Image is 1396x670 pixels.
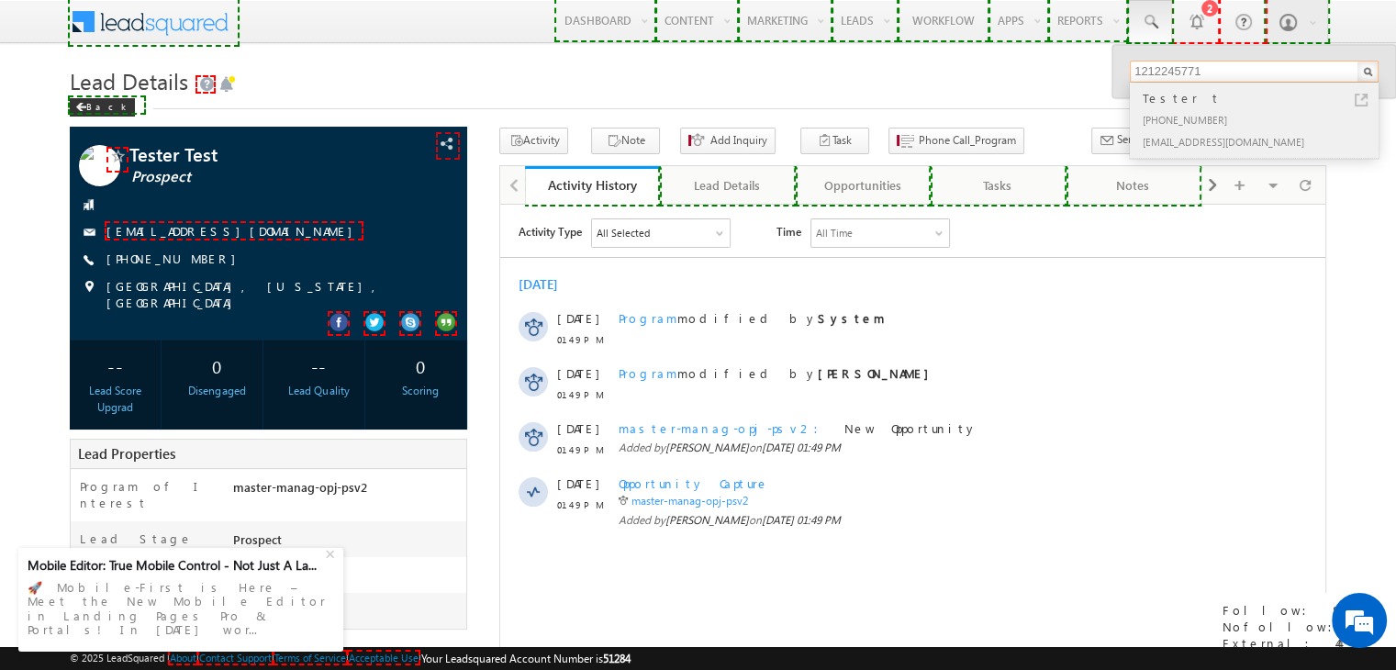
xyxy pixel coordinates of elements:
span: © 2025 LeadSquared | | | | | [70,650,631,667]
em: Start Chat [250,527,333,552]
span: Lead Properties [78,444,175,463]
button: Note [591,128,660,154]
strong: [PERSON_NAME] [318,161,438,176]
a: Tasks [931,166,1066,205]
span: master-manag-opj-psv2 [118,216,329,231]
div: Tasks [945,174,1049,196]
div: [DATE] [18,72,78,88]
span: [GEOGRAPHIC_DATA], [US_STATE], [GEOGRAPHIC_DATA] [106,278,429,311]
div: Mobile Editor: True Mobile Control - Not Just A La... [28,557,323,574]
span: Send Email [1117,131,1169,148]
a: Contact Support [199,652,272,664]
div: Lead Score Upgrad [74,383,156,416]
span: 01:49 PM [57,127,112,143]
a: Terms of Service [274,652,346,664]
div: All Time [316,20,352,37]
button: Send Email [1091,128,1178,154]
span: Added by on [118,307,723,324]
img: d_60004797649_company_0_60004797649 [31,96,77,120]
span: Time [276,14,301,41]
span: Prospect [131,168,377,186]
div: Disengaged [176,383,258,399]
button: Task [800,128,869,154]
span: Tester Test [129,145,375,163]
img: Profile photo [79,145,120,193]
span: [PERSON_NAME] [165,308,249,322]
span: [PERSON_NAME] [165,236,249,250]
span: [DATE] [57,271,98,287]
span: Lead Details [70,66,188,95]
span: [DATE] [57,106,98,122]
div: [PHONE_NUMBER] [1139,108,1385,130]
div: 0 [380,349,462,383]
span: Program [118,161,177,176]
div: All Selected [92,15,229,42]
span: Phone Call_Program [919,132,1016,149]
div: Prospect [229,530,466,556]
label: Lead Stage [80,530,193,547]
div: Scoring [380,383,462,399]
div: Follow: 88 Nofollow: 0 External: 44 [1213,593,1387,661]
span: modified by [118,106,385,122]
div: -- [74,349,156,383]
button: Phone Call_Program [888,128,1024,154]
span: Added by on [118,235,723,251]
div: Activity History [539,176,646,194]
a: Activity History [525,166,660,205]
a: About [170,652,196,664]
div: Chat with us now [95,96,308,120]
div: 🚀 Mobile-First is Here – Meet the New Mobile Editor in Landing Pages Pro & Portals! In [DATE] wor... [28,575,334,642]
a: Acceptable Use [349,652,419,664]
div: Back [70,98,135,117]
span: Opportunity Capture [118,271,269,286]
textarea: Type your message and hit 'Enter' [24,170,335,510]
a: Notes [1067,166,1201,205]
span: 01:49 PM [57,237,112,253]
div: master-manag-opj-psv2 [229,478,466,504]
div: [EMAIL_ADDRESS][DOMAIN_NAME] [1139,130,1385,152]
a: Lead Details [660,166,795,205]
div: All Selected [96,20,150,37]
a: [EMAIL_ADDRESS][DOMAIN_NAME] [106,223,362,239]
span: Program [118,106,177,121]
label: Program of Interest [80,478,214,511]
div: + [321,542,343,564]
span: [DATE] 01:49 PM [262,236,341,250]
span: Your Leadsquared Account Number is [421,652,631,665]
div: Opportunities [810,174,914,196]
strong: System [318,106,385,121]
div: Minimize live chat window [301,9,345,53]
div: 0 [176,349,258,383]
span: [PHONE_NUMBER] [106,251,245,269]
div: Lead Details [675,174,778,196]
div: Tester t [1139,88,1385,108]
span: Add Inquiry [710,132,767,149]
button: Activity [499,128,568,154]
span: New Opportunity [344,216,477,231]
span: [DATE] [57,216,98,232]
button: Add Inquiry [680,128,776,154]
div: Notes [1081,174,1185,196]
span: 51284 [603,652,631,665]
span: [DATE] [57,161,98,177]
span: 01:49 PM [57,182,112,198]
a: Opportunities [796,166,931,205]
div: -- [278,349,360,383]
span: 01:49 PM [57,292,112,308]
a: master-manag-opj-psv2 [131,289,248,303]
span: [DATE] 01:49 PM [262,308,341,322]
span: modified by [118,161,438,177]
div: Lead Quality [278,383,360,399]
span: Activity Type [18,14,82,41]
a: Back [70,97,144,113]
